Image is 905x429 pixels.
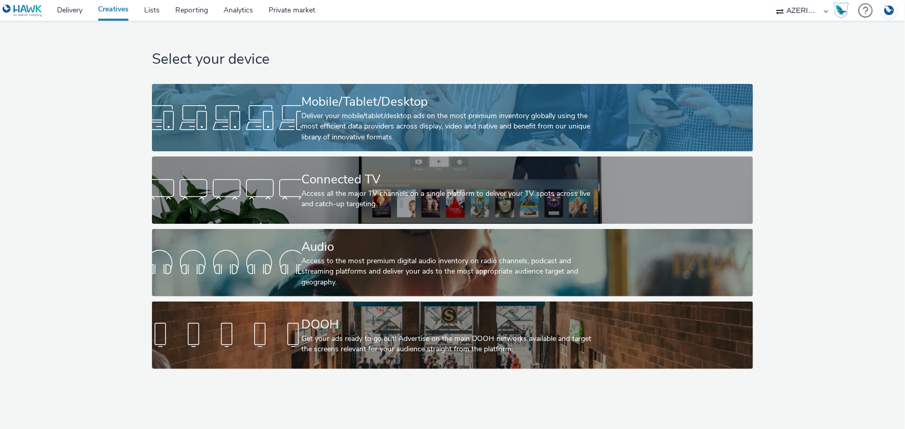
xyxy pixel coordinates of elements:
[301,256,600,288] div: Access to the most premium digital audio inventory on radio channels, podcast and streaming platf...
[152,50,753,69] h1: Select your device
[301,238,600,256] div: Audio
[301,334,600,355] div: Get your ads ready to go out! Advertise on the main DOOH networks available and target the screen...
[301,111,600,142] div: Deliver your mobile/tablet/desktop ads on the most premium inventory globally using the most effi...
[152,156,753,224] a: Connected TVAccess all the major TV channels on a single platform to deliver your TV spots across...
[152,229,753,296] a: AudioAccess to the most premium digital audio inventory on radio channels, podcast and streaming ...
[3,4,43,17] img: undefined Logo
[152,302,753,369] a: DOOHGet your ads ready to go out! Advertise on the main DOOH networks available and target the sc...
[152,84,753,151] a: Mobile/Tablet/DesktopDeliver your mobile/tablet/desktop ads on the most premium inventory globall...
[301,170,600,189] div: Connected TV
[301,93,600,111] div: Mobile/Tablet/Desktop
[833,2,853,19] a: Hawk Academy
[881,2,897,19] img: Account DE
[301,189,600,210] div: Access all the major TV channels on a single platform to deliver your TV spots across live and ca...
[833,2,849,19] img: Hawk Academy
[301,316,600,334] div: DOOH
